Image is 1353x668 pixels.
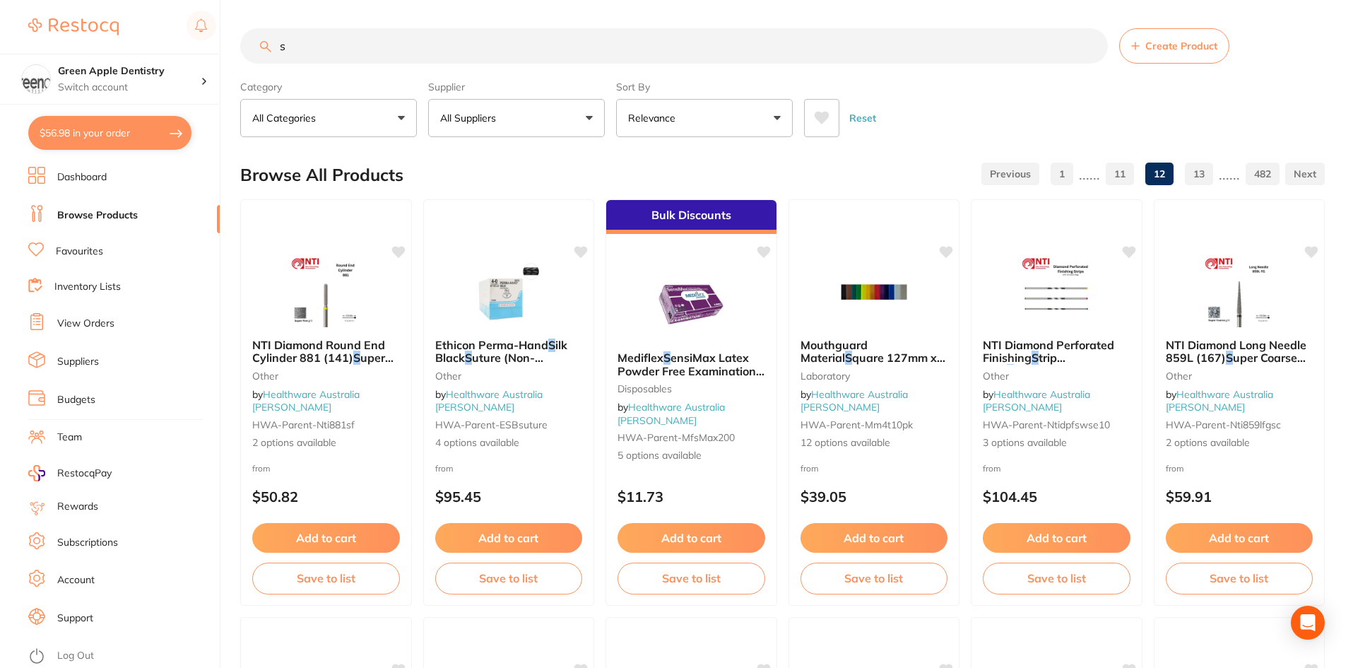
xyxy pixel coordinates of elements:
p: All Categories [252,111,321,125]
img: Ethicon Perma-Hand Silk Black Suture (Non-Absorbable) 12/Box [463,257,555,327]
span: 2 options available [1166,436,1313,450]
h4: Green Apple Dentistry [58,64,201,78]
em: S [663,351,670,365]
p: $104.45 [983,488,1130,505]
em: S [1007,364,1014,378]
button: Add to cart [252,523,400,553]
a: Favourites [56,245,103,259]
span: HWA-parent-ntidpfswse10 [983,418,1110,431]
p: All Suppliers [440,111,502,125]
button: Save to list [435,563,583,594]
button: $56.98 in your order [28,116,191,150]
span: Mouthguard Material [800,338,868,365]
span: RestocqPay [57,467,112,481]
em: S [465,351,472,365]
a: Restocq Logo [28,11,119,43]
small: other [983,370,1130,382]
button: Add to cart [435,523,583,553]
span: by [800,388,908,414]
a: Log Out [57,649,94,663]
button: Add to cart [800,523,948,553]
button: Save to list [800,563,948,594]
a: Budgets [57,393,95,407]
span: from [435,463,454,474]
a: Browse Products [57,209,138,223]
span: from [252,463,271,474]
div: Open Intercom Messenger [1291,606,1325,640]
small: other [435,370,583,382]
b: Mouthguard Material Square 127mm x 127mm 4mm Thick 10/Pk [800,339,948,365]
em: S [548,338,555,352]
p: $95.45 [435,488,583,505]
img: Green Apple Dentistry [22,65,50,93]
span: uper Coarse FG bur 10/Pk [1166,351,1306,377]
a: Rewards [57,500,98,514]
div: Bulk Discounts [606,200,776,234]
b: NTI Diamond Perforated Finishing Strip with Serrated Edge 10/Pk [983,339,1130,365]
p: $59.91 [1166,488,1313,505]
a: 482 [1246,160,1280,188]
img: NTI Diamond Long Needle 859L (167) Super Coarse FG bur 10/Pk [1193,257,1285,327]
span: NTI Diamond Long Needle 859L (167) [1166,338,1306,365]
button: Save to list [1166,563,1313,594]
h2: Browse All Products [240,165,403,185]
a: Dashboard [57,170,107,184]
em: S [1226,351,1233,365]
a: Healthware Australia [PERSON_NAME] [1166,388,1273,414]
button: Save to list [983,563,1130,594]
a: Inventory Lists [54,280,121,294]
span: by [1166,388,1273,414]
button: All Categories [240,99,417,137]
span: by [435,388,543,414]
small: other [252,370,400,382]
p: $11.73 [618,488,765,505]
span: quare 127mm x 127mm 4mm Thick 10/Pk [800,351,945,377]
label: Supplier [428,81,605,93]
a: Team [57,430,82,445]
span: from [1166,463,1184,474]
img: NTI Diamond Perforated Finishing Strip with Serrated Edge 10/Pk [1010,257,1102,327]
span: 4 options available [435,436,583,450]
span: by [618,401,725,426]
b: NTI Diamond Round End Cylinder 881 (141) Super Fine FG bur 10/Pk [252,339,400,365]
span: Ethicon Perma-Hand [435,338,548,352]
span: 2 options available [252,436,400,450]
span: Create Product [1145,40,1217,52]
span: NTI Diamond Perforated Finishing [983,338,1114,365]
img: Mouthguard Material Square 127mm x 127mm 4mm Thick 10/Pk [828,257,920,327]
span: ensiMax Latex Powder Free Examination Textured Gloves 200/Box [618,351,764,391]
a: Healthware Australia [PERSON_NAME] [618,401,725,426]
a: Healthware Australia [PERSON_NAME] [983,388,1090,414]
img: Restocq Logo [28,18,119,35]
p: ...... [1219,166,1240,182]
img: RestocqPay [28,465,45,481]
button: Relevance [616,99,793,137]
a: 1 [1051,160,1073,188]
span: errated Edge 10/Pk [1014,364,1118,378]
span: 5 options available [618,449,765,463]
label: Sort By [616,81,793,93]
span: HWA-parent-mm4t10pk [800,418,913,431]
button: Log Out [28,645,215,668]
p: Switch account [58,81,201,95]
b: Mediflex SensiMax Latex Powder Free Examination Textured Gloves 200/Box [618,351,765,377]
span: HWA-parent-nti881sf [252,418,355,431]
small: Laboratory [800,370,948,382]
a: 13 [1185,160,1213,188]
button: Add to cart [1166,523,1313,553]
button: Add to cart [983,523,1130,553]
a: Account [57,573,95,587]
span: from [800,463,819,474]
a: Support [57,611,93,626]
span: NTI Diamond Round End Cylinder 881 (141) [252,338,385,365]
button: All Suppliers [428,99,605,137]
a: View Orders [57,317,114,331]
span: HWA-parent-ESBsuture [435,418,548,431]
a: 12 [1145,160,1174,188]
a: Suppliers [57,355,99,369]
a: 11 [1106,160,1134,188]
button: Create Product [1119,28,1229,64]
span: uper Fine FG bur 10/Pk [252,351,394,377]
p: $39.05 [800,488,948,505]
em: S [1032,351,1039,365]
